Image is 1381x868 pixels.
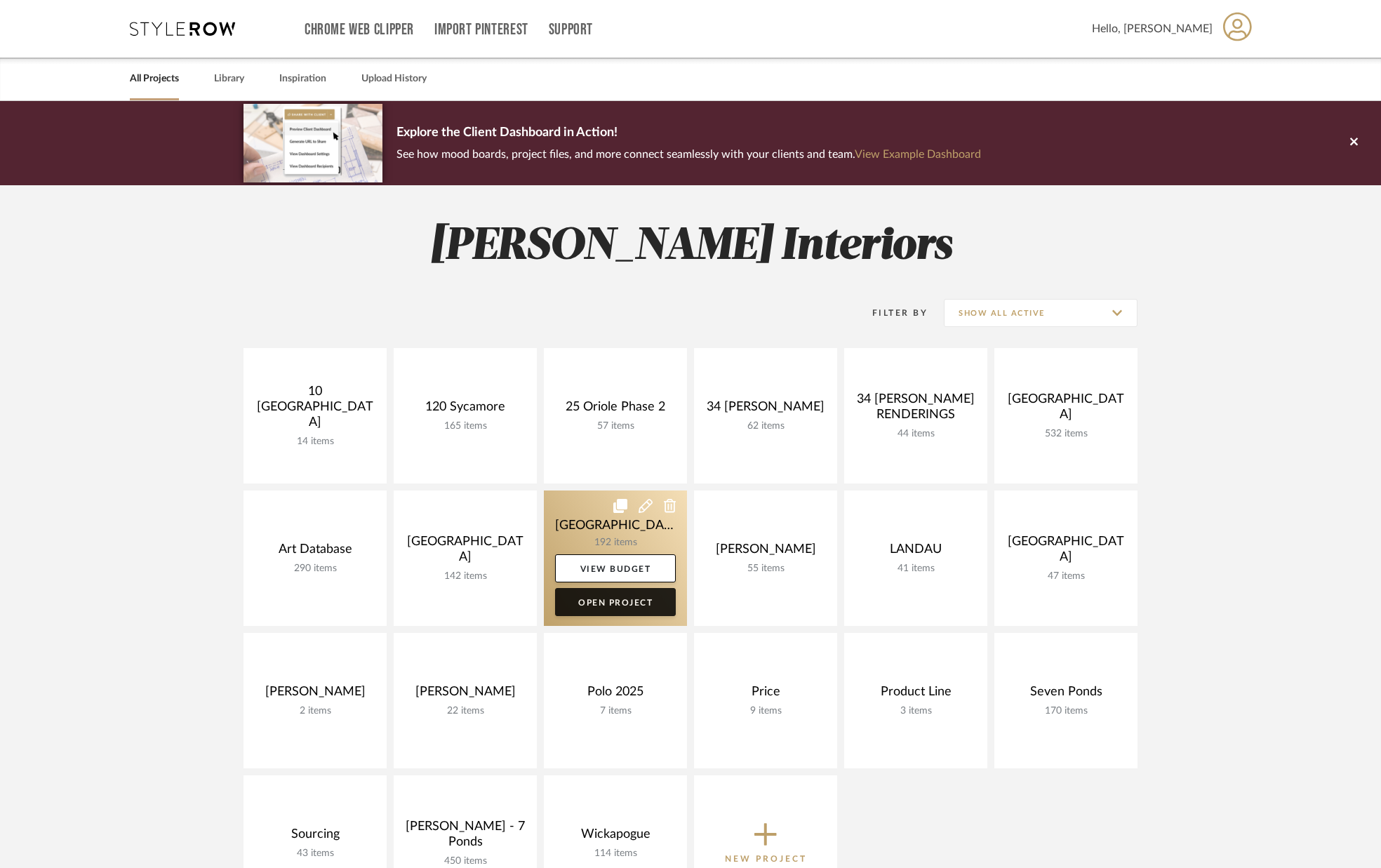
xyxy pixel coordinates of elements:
[214,69,244,88] a: Library
[255,436,375,448] div: 14 items
[255,542,375,563] div: Art Database
[555,399,676,420] div: 25 Oriole Phase 2
[396,122,981,145] p: Explore the Client Dashboard in Action!
[255,384,375,436] div: 10 [GEOGRAPHIC_DATA]
[279,69,326,88] a: Inspiration
[555,827,676,848] div: Wickapogue
[555,588,676,616] a: Open Project
[405,855,526,867] div: 450 items
[555,420,676,432] div: 57 items
[705,399,826,420] div: 34 [PERSON_NAME]
[405,684,526,705] div: [PERSON_NAME]
[1006,705,1126,717] div: 170 items
[405,399,526,420] div: 120 Sycamore
[1006,684,1126,705] div: Seven Ponds
[434,24,528,36] a: Import Pinterest
[255,705,375,717] div: 2 items
[305,24,414,36] a: Chrome Web Clipper
[405,570,526,582] div: 142 items
[555,705,676,717] div: 7 items
[855,149,981,160] a: View Example Dashboard
[130,69,179,88] a: All Projects
[405,534,526,570] div: [GEOGRAPHIC_DATA]
[855,705,976,717] div: 3 items
[243,104,382,182] img: d5d033c5-7b12-40c2-a960-1ecee1989c38.png
[405,819,526,855] div: [PERSON_NAME] - 7 Ponds
[854,306,928,320] div: Filter By
[855,563,976,575] div: 41 items
[555,848,676,860] div: 114 items
[855,542,976,563] div: LANDAU
[855,428,976,440] div: 44 items
[1006,534,1126,570] div: [GEOGRAPHIC_DATA]
[1006,428,1126,440] div: 532 items
[255,684,375,705] div: [PERSON_NAME]
[555,554,676,582] a: View Budget
[855,392,976,428] div: 34 [PERSON_NAME] RENDERINGS
[705,705,826,717] div: 9 items
[725,852,807,866] p: New Project
[185,220,1196,273] h2: [PERSON_NAME] Interiors
[705,542,826,563] div: [PERSON_NAME]
[255,827,375,848] div: Sourcing
[549,24,593,36] a: Support
[405,705,526,717] div: 22 items
[705,684,826,705] div: Price
[855,684,976,705] div: Product Line
[705,420,826,432] div: 62 items
[361,69,427,88] a: Upload History
[255,563,375,575] div: 290 items
[255,848,375,860] div: 43 items
[1006,570,1126,582] div: 47 items
[1092,20,1213,37] span: Hello, [PERSON_NAME]
[396,145,981,164] p: See how mood boards, project files, and more connect seamlessly with your clients and team.
[705,563,826,575] div: 55 items
[555,684,676,705] div: Polo 2025
[405,420,526,432] div: 165 items
[1006,392,1126,428] div: [GEOGRAPHIC_DATA]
